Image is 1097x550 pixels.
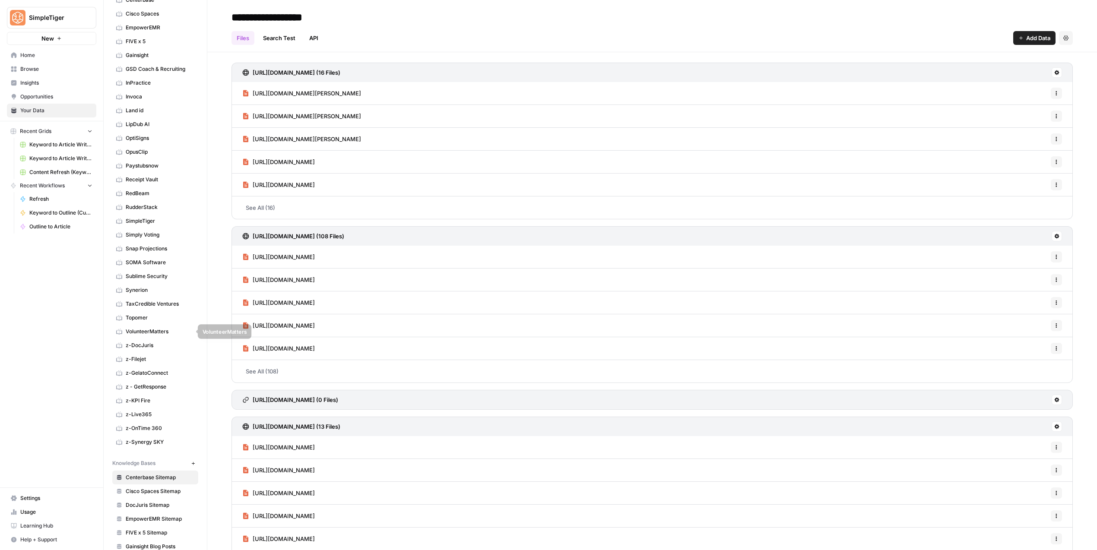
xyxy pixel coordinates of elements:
span: OpusClip [126,148,194,156]
a: EmpowerEMR [112,21,198,35]
a: Insights [7,76,96,90]
a: Land id [112,104,198,117]
a: Centerbase Sitemap [112,471,198,484]
span: z-GelatoConnect [126,369,194,377]
span: [URL][DOMAIN_NAME] [253,180,315,189]
span: Cisco Spaces [126,10,194,18]
button: Workspace: SimpleTiger [7,7,96,28]
span: z - GetResponse [126,383,194,391]
span: [URL][DOMAIN_NAME] [253,344,315,353]
a: Keyword to Article Writer (A-H) [16,138,96,152]
span: z-Synergy SKY [126,438,194,446]
span: New [41,34,54,43]
span: [URL][DOMAIN_NAME] [253,512,315,520]
span: Your Data [20,107,92,114]
span: OptiSigns [126,134,194,142]
div: VolunteerMatters [203,328,247,336]
span: z-DocJuris [126,341,194,349]
h3: [URL][DOMAIN_NAME] (16 Files) [253,68,340,77]
a: API [304,31,323,45]
a: SimpleTiger [112,214,198,228]
span: Refresh [29,195,92,203]
span: [URL][DOMAIN_NAME][PERSON_NAME] [253,89,361,98]
a: Browse [7,62,96,76]
a: [URL][DOMAIN_NAME] [242,436,315,458]
button: Recent Grids [7,125,96,138]
a: [URL][DOMAIN_NAME] (0 Files) [242,390,338,409]
a: Keyword to Outline (Current) [16,206,96,220]
a: Keyword to Article Writer (I-Q) [16,152,96,165]
a: z-OnTime 360 [112,421,198,435]
a: Files [231,31,254,45]
span: z-Filejet [126,355,194,363]
span: [URL][DOMAIN_NAME] [253,158,315,166]
a: Simply Voting [112,228,198,242]
span: Opportunities [20,93,92,101]
span: EmpowerEMR Sitemap [126,515,194,523]
a: [URL][DOMAIN_NAME][PERSON_NAME] [242,105,361,127]
span: Keyword to Article Writer (A-H) [29,141,92,149]
span: InPractice [126,79,194,87]
a: [URL][DOMAIN_NAME] [242,505,315,527]
span: Learning Hub [20,522,92,530]
a: RudderStack [112,200,198,214]
a: Snap Projections [112,242,198,256]
a: [URL][DOMAIN_NAME][PERSON_NAME] [242,82,361,104]
span: Add Data [1026,34,1050,42]
a: [URL][DOMAIN_NAME] (108 Files) [242,227,344,246]
a: InPractice [112,76,198,90]
a: Settings [7,491,96,505]
a: [URL][DOMAIN_NAME] [242,459,315,481]
button: Help + Support [7,533,96,547]
a: Opportunities [7,90,96,104]
span: Paystubsnow [126,162,194,170]
span: VolunteerMatters [126,328,194,335]
a: [URL][DOMAIN_NAME] [242,174,315,196]
span: SOMA Software [126,259,194,266]
span: EmpowerEMR [126,24,194,32]
a: [URL][DOMAIN_NAME] (13 Files) [242,417,340,436]
button: Add Data [1013,31,1056,45]
a: z-Synergy SKY [112,435,198,449]
a: Refresh [16,192,96,206]
span: Topomer [126,314,194,322]
a: Sublime Security [112,269,198,283]
span: [URL][DOMAIN_NAME] [253,298,315,307]
span: Centerbase Sitemap [126,474,194,481]
a: z-DocJuris [112,338,198,352]
a: [URL][DOMAIN_NAME] [242,528,315,550]
a: SOMA Software [112,256,198,269]
span: z-Live365 [126,411,194,418]
a: Invoca [112,90,198,104]
span: Settings [20,494,92,502]
a: Home [7,48,96,62]
a: [URL][DOMAIN_NAME] [242,337,315,360]
span: DocJuris Sitemap [126,501,194,509]
span: Help + Support [20,536,92,544]
span: Invoca [126,93,194,101]
span: LipDub AI [126,120,194,128]
a: GSD Coach & Recruiting [112,62,198,76]
h3: [URL][DOMAIN_NAME] (0 Files) [253,395,338,404]
span: z-OnTime 360 [126,424,194,432]
a: EmpowerEMR Sitemap [112,512,198,526]
span: Content Refresh (Keyword -> Outline Recs) [29,168,92,176]
span: TaxCredible Ventures [126,300,194,308]
span: Synerion [126,286,194,294]
span: RudderStack [126,203,194,211]
a: Usage [7,505,96,519]
span: [URL][DOMAIN_NAME] [253,253,315,261]
img: SimpleTiger Logo [10,10,25,25]
span: Sublime Security [126,272,194,280]
span: Recent Grids [20,127,51,135]
button: New [7,32,96,45]
span: Gainsight [126,51,194,59]
a: [URL][DOMAIN_NAME][PERSON_NAME] [242,128,361,150]
span: Home [20,51,92,59]
a: [URL][DOMAIN_NAME] [242,314,315,337]
a: OptiSigns [112,131,198,145]
a: OpusClip [112,145,198,159]
a: FIVE x 5 Sitemap [112,526,198,540]
a: z-KPI Fire [112,394,198,408]
span: SimpleTiger [126,217,194,225]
